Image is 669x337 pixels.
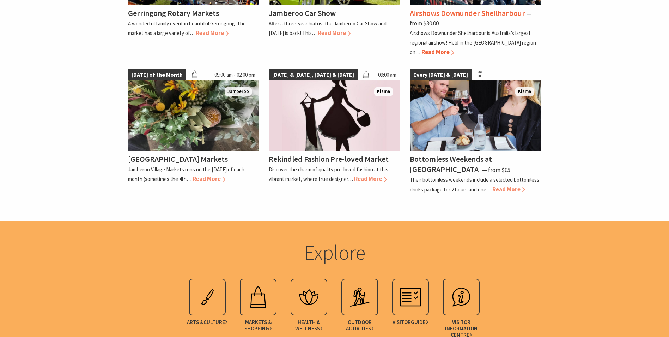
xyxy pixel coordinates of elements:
[492,185,525,193] span: Read More
[515,87,534,96] span: Kiama
[244,325,272,332] span: Shopping
[269,69,358,81] span: [DATE] & [DATE], [DATE] & [DATE]
[410,69,472,81] span: Every [DATE] & [DATE]
[269,8,336,18] h4: Jamberoo Car Show
[269,69,400,194] a: [DATE] & [DATE], [DATE] & [DATE] 09:00 am fashion Kiama Rekindled Fashion Pre-loved Market Discov...
[396,283,425,311] img: itinerary.svg
[410,69,541,194] a: Every [DATE] & [DATE] Couple dining with wine and grazing board laughing Kiama Bottomless Weekend...
[295,283,323,311] img: sparetreat.svg
[236,319,280,332] span: Markets &
[128,69,259,194] a: [DATE] of the Month 09:00 am - 02:00 pm Native bunches Jamberoo [GEOGRAPHIC_DATA] Markets Jambero...
[410,8,525,18] h4: Airshows Downunder Shellharbour
[318,29,351,37] span: Read More
[196,29,229,37] span: Read More
[393,319,428,325] span: Visitor
[128,8,219,18] h4: Gerringong Rotary Markets
[354,175,387,183] span: Read More
[410,30,536,55] p: Airshows Downunder Shellharbour is Australia’s largest regional airshow! Held in the [GEOGRAPHIC_...
[374,87,393,96] span: Kiama
[295,325,323,332] span: Wellness
[203,319,228,325] span: Culture
[187,319,228,325] span: Arts &
[421,48,454,56] span: Read More
[346,325,374,332] span: Activities
[447,283,475,311] img: vicinfo.svg
[269,80,400,151] img: fashion
[287,319,331,332] span: Health &
[410,10,531,27] span: ⁠— from $30.00
[411,319,428,325] span: Guide
[410,80,541,151] img: Couple dining with wine and grazing board laughing
[211,69,259,81] span: 09:00 am - 02:00 pm
[128,69,186,81] span: [DATE] of the Month
[269,154,389,164] h4: Rekindled Fashion Pre-loved Market
[346,283,374,311] img: grtwalk.svg
[410,154,492,174] h4: Bottomless Weekends at [GEOGRAPHIC_DATA]
[193,175,225,183] span: Read More
[375,69,400,81] span: 09:00 am
[269,166,388,182] p: Discover the charm of quality pre-loved fashion at this vibrant market, where true designer…
[482,166,510,174] span: ⁠— from $65
[128,20,246,36] p: A wonderful family event in beautiful Gerringong. The market has a large variety of…
[338,319,382,332] span: Outdoor
[193,283,221,311] img: exhibit.svg
[410,176,539,193] p: Their bottomless weekends include a selected bottomless drinks package for 2 hours and one…
[128,154,228,164] h4: [GEOGRAPHIC_DATA] Markets
[244,283,272,311] img: evtmarket.svg
[269,20,387,36] p: After a three-year hiatus, the Jamberoo Car Show and [DATE] is back! This…
[196,240,473,265] h2: Explore
[128,166,244,182] p: Jamberoo Village Markets runs on the [DATE] of each month (sometimes the 4th…
[225,87,252,96] span: Jamberoo
[128,80,259,151] img: Native bunches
